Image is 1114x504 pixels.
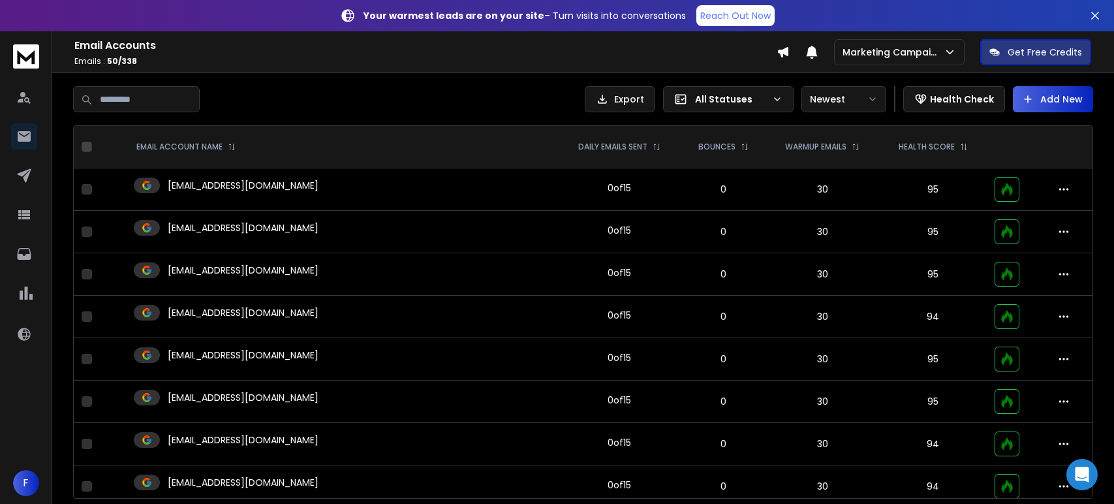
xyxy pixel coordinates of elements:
div: 0 of 15 [608,309,631,322]
p: BOUNCES [698,142,735,152]
p: DAILY EMAILS SENT [578,142,647,152]
p: HEALTH SCORE [899,142,955,152]
span: 50 / 338 [107,55,137,67]
button: F [13,470,39,496]
p: [EMAIL_ADDRESS][DOMAIN_NAME] [168,391,318,404]
p: 0 [689,395,758,408]
div: 0 of 15 [608,266,631,279]
p: Marketing Campaign [843,46,944,59]
div: 0 of 15 [608,224,631,237]
p: All Statuses [695,93,767,106]
td: 30 [766,381,879,423]
td: 95 [879,338,987,381]
strong: Your warmest leads are on your site [364,9,544,22]
td: 30 [766,168,879,211]
p: [EMAIL_ADDRESS][DOMAIN_NAME] [168,476,318,489]
p: 0 [689,437,758,450]
p: 0 [689,310,758,323]
td: 30 [766,423,879,465]
td: 30 [766,253,879,296]
p: Emails : [74,56,777,67]
td: 95 [879,253,987,296]
p: [EMAIL_ADDRESS][DOMAIN_NAME] [168,349,318,362]
p: [EMAIL_ADDRESS][DOMAIN_NAME] [168,433,318,447]
h1: Email Accounts [74,38,777,54]
td: 30 [766,338,879,381]
div: 0 of 15 [608,394,631,407]
p: [EMAIL_ADDRESS][DOMAIN_NAME] [168,221,318,234]
p: 0 [689,268,758,281]
div: EMAIL ACCOUNT NAME [136,142,236,152]
p: Reach Out Now [700,9,771,22]
button: Get Free Credits [980,39,1091,65]
td: 95 [879,168,987,211]
td: 94 [879,423,987,465]
td: 30 [766,296,879,338]
p: [EMAIL_ADDRESS][DOMAIN_NAME] [168,179,318,192]
button: Export [585,86,655,112]
p: WARMUP EMAILS [785,142,846,152]
div: 0 of 15 [608,436,631,449]
p: 0 [689,480,758,493]
p: Get Free Credits [1008,46,1082,59]
div: 0 of 15 [608,181,631,195]
img: logo [13,44,39,69]
button: Health Check [903,86,1005,112]
p: [EMAIL_ADDRESS][DOMAIN_NAME] [168,264,318,277]
td: 94 [879,296,987,338]
td: 30 [766,211,879,253]
a: Reach Out Now [696,5,775,26]
p: Health Check [930,93,994,106]
div: Open Intercom Messenger [1066,459,1098,490]
td: 95 [879,381,987,423]
button: Add New [1013,86,1093,112]
p: 0 [689,183,758,196]
p: [EMAIL_ADDRESS][DOMAIN_NAME] [168,306,318,319]
div: 0 of 15 [608,351,631,364]
p: – Turn visits into conversations [364,9,686,22]
p: 0 [689,353,758,366]
div: 0 of 15 [608,479,631,492]
p: 0 [689,225,758,238]
button: Newest [801,86,886,112]
td: 95 [879,211,987,253]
